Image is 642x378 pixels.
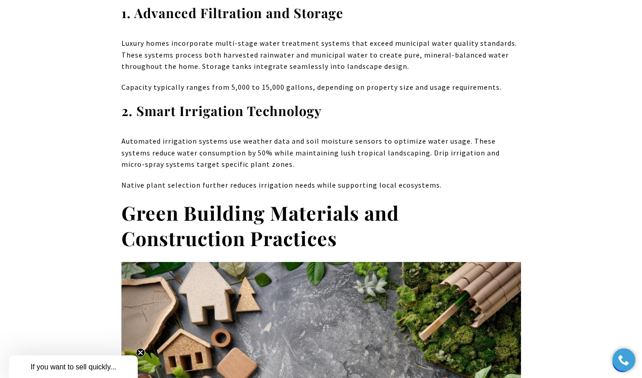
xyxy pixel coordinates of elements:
[121,38,521,73] p: Luxury homes incorporate multi-stage water treatment systems that exceed municipal water quality ...
[136,348,145,357] button: Close teaser
[121,199,399,251] strong: Green Building Materials and Construction Practices
[121,4,343,21] strong: 1. Advanced Filtration and Storage
[121,82,521,93] p: Capacity typically ranges from 5,000 to 15,000 gallons, depending on property size and usage requ...
[121,102,322,119] strong: 2. Smart Irrigation Technology
[30,363,116,371] span: If you want to sell quickly...
[121,136,521,170] p: Automated irrigation systems use weather data and soil moisture sensors to optimize water usage. ...
[121,179,521,191] p: Native plant selection further reduces irrigation needs while supporting local ecosystems.
[9,355,138,378] div: If you want to sell quickly... Close teaser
